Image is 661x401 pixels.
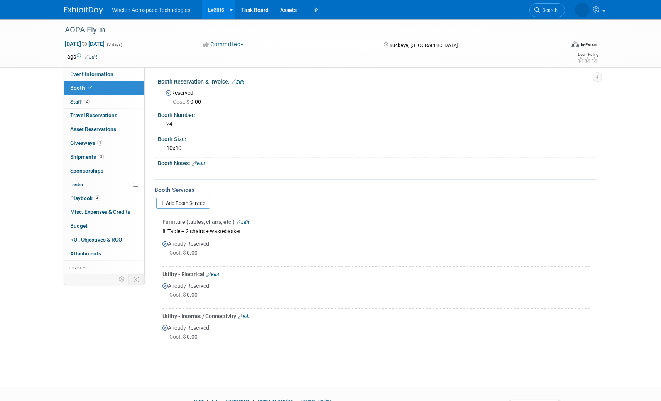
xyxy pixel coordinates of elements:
div: Already Reserved [162,320,591,347]
a: Booth [64,81,144,95]
a: Edit [206,272,219,277]
span: Playbook [70,195,100,201]
a: Edit [85,54,97,60]
span: to [81,41,88,47]
span: (3 days) [106,42,122,47]
span: Event Information [70,71,113,77]
span: Cost: $ [173,99,190,105]
span: Attachments [70,250,101,257]
a: Giveaways1 [64,136,144,150]
a: Edit [232,79,244,85]
img: ExhibitDay [64,7,103,14]
span: Shipments [70,154,104,160]
span: 0.00 [169,334,201,340]
span: Staff [70,99,90,105]
a: Search [529,3,565,17]
div: Reserved [164,87,591,106]
a: Staff2 [64,95,144,109]
a: more [64,261,144,274]
button: Committed [201,40,247,49]
span: Buckeye, [GEOGRAPHIC_DATA] [389,42,458,48]
a: Travel Reservations [64,109,144,122]
span: 0.00 [173,99,204,105]
span: Travel Reservations [70,112,117,118]
div: Utility - Internet / Connectivity [162,312,591,320]
a: ROI, Objectives & ROO [64,233,144,247]
a: Event Information [64,67,144,81]
a: Edit [237,220,249,225]
div: Already Reserved [162,278,591,305]
img: Ashelie Edmark [575,3,590,17]
span: 4 [95,195,100,201]
span: Tasks [69,181,83,188]
div: 24 [164,118,591,130]
div: Furniture (tables, chairs, etc.) [162,218,591,226]
span: Giveaways [70,140,103,146]
span: Booth [70,85,94,91]
span: Whelen Aerospace Technologies [112,7,191,13]
span: Sponsorships [70,168,103,174]
td: Tags [64,53,97,60]
span: Search [540,7,558,13]
a: Playbook4 [64,191,144,205]
span: Asset Reservations [70,126,116,132]
div: 10x10 [164,143,591,154]
span: Cost: $ [169,250,187,256]
div: Booth Services [154,186,597,194]
span: Budget [70,223,88,229]
span: Misc. Expenses & Credits [70,209,130,215]
a: Budget [64,219,144,233]
div: Booth Number: [158,109,597,119]
td: Personalize Event Tab Strip [115,274,129,284]
a: Asset Reservations [64,122,144,136]
span: 3 [98,154,104,159]
span: 2 [84,99,90,104]
div: AOPA Fly-in [62,23,553,37]
div: Utility - Electrical [162,270,591,278]
span: more [69,264,81,270]
div: Booth Notes: [158,158,597,168]
a: Attachments [64,247,144,260]
td: Toggle Event Tabs [128,274,144,284]
i: Booth reservation complete [88,86,92,90]
a: Edit [192,161,205,166]
a: Sponsorships [64,164,144,178]
a: Add Booth Service [156,198,210,209]
div: Already Reserved [162,236,591,263]
a: Edit [238,314,251,319]
div: 8' Table + 2 chairs + wastebasket [162,226,591,236]
div: In-Person [580,42,598,47]
div: Booth Size: [158,133,597,143]
div: Booth Reservation & Invoice: [158,76,597,86]
span: 1 [97,140,103,146]
span: [DATE] [DATE] [64,40,105,47]
div: Event Rating [577,53,598,57]
span: ROI, Objectives & ROO [70,237,122,243]
div: Event Format [519,40,599,52]
span: 0.00 [169,250,201,256]
a: Shipments3 [64,150,144,164]
img: Format-Inperson.png [571,41,579,47]
span: Cost: $ [169,292,187,298]
span: 0.00 [169,292,201,298]
span: Cost: $ [169,334,187,340]
a: Misc. Expenses & Credits [64,205,144,219]
a: Tasks [64,178,144,191]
